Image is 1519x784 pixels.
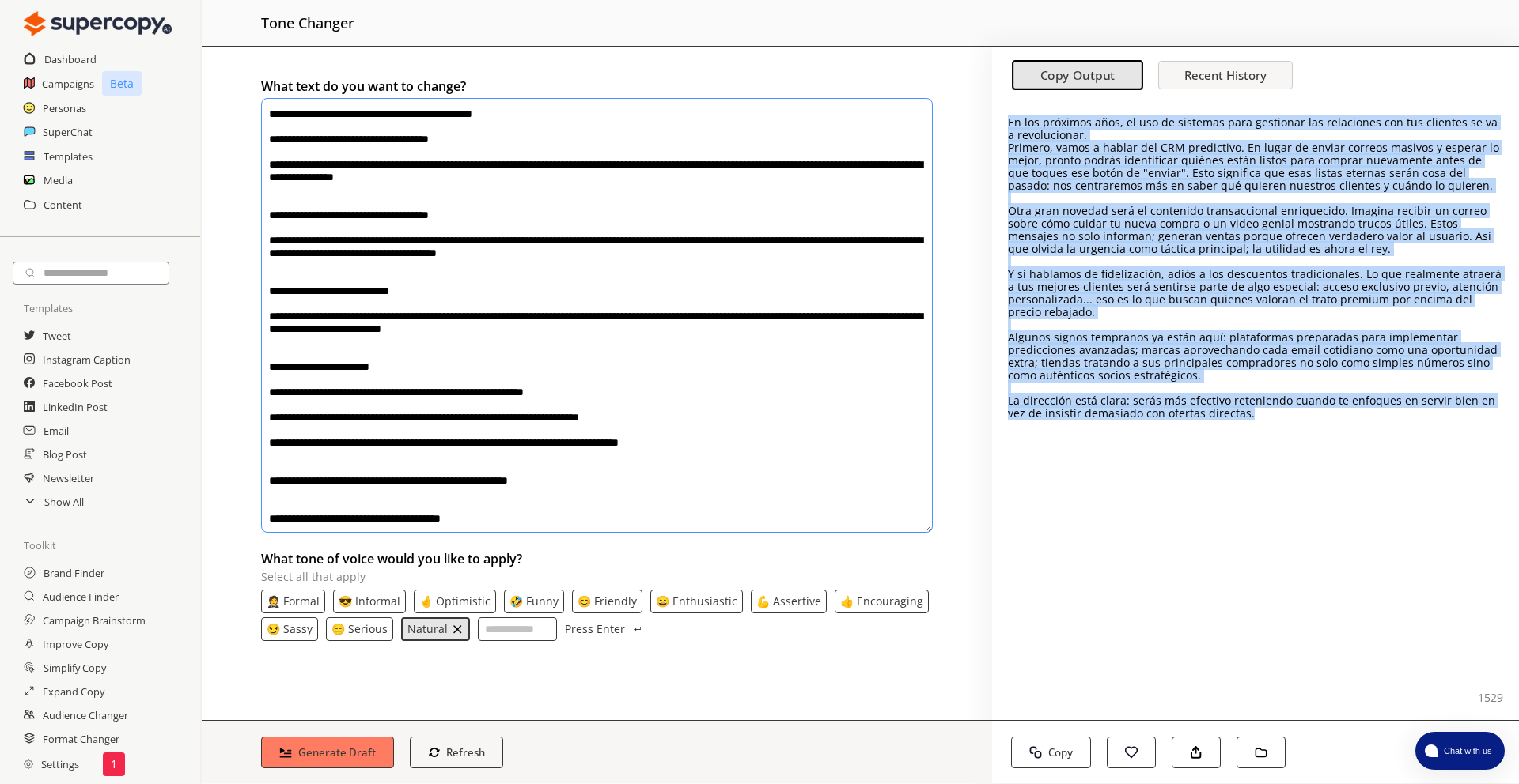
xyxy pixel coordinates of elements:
img: Close [24,8,172,40]
p: Press Enter [565,623,625,635]
button: 😊 Friendly [578,595,637,608]
a: Instagram Caption [43,348,131,371]
a: Improve Copy [43,632,108,656]
button: atlas-launcher [1415,732,1505,770]
textarea: textarea-textarea [261,98,933,533]
a: Expand Copy [43,680,104,703]
a: Show All [44,490,84,514]
a: Audience Finder [43,585,119,609]
button: 😏 Sassy [267,623,313,635]
button: 💪 Assertive [756,595,821,608]
button: 🤞 Optimistic [419,595,491,608]
img: Close [24,759,33,769]
a: LinkedIn Post [43,395,108,419]
p: 1529 [1478,692,1503,704]
p: Primero, vamos a hablar del CRM predictivo. En lugar de enviar correos masivos y esperar lo mejor... [1008,141,1503,192]
b: Refresh [446,745,485,759]
p: Algunos signos tempranos ya están aquí: plataformas preparadas para implementar predicciones avan... [1008,331,1503,382]
img: Press Enter [633,627,642,631]
button: Press Enter Press Enter [565,617,644,641]
a: Audience Changer [43,703,128,727]
p: Y si hablamos de fidelización, adiós a los descuentos tradicionales. Lo que realmente atraerá a t... [1008,268,1503,318]
img: delete [451,623,464,635]
a: Templates [44,145,93,168]
p: La dirección está clara: serás más efectivo reteniendo cuando te enfoques en servir bien en vez d... [1008,394,1503,420]
button: Recent History [1158,61,1293,89]
a: Facebook Post [43,371,112,395]
button: Natural [407,623,448,635]
button: 🤣 Funny [509,595,559,608]
a: Content [44,193,82,217]
p: Beta [102,71,142,96]
a: Tweet [43,324,71,348]
p: 1 [111,758,117,771]
button: 😄 Enthusiastic [656,595,737,608]
div: tone-text-list [261,590,933,641]
button: remove Natural [451,623,464,635]
button: 🤵 Formal [267,595,320,608]
button: Copy [1011,737,1091,768]
span: Chat with us [1438,744,1495,757]
p: En los próximos años, el uso de sistemas para gestionar las relaciones con tus clientes se va a r... [1008,116,1503,141]
b: Copy Output [1040,67,1116,84]
button: 👍 Encouraging [840,595,923,608]
b: Generate Draft [298,745,376,759]
button: Copy Output [1012,61,1143,91]
a: Personas [43,96,86,120]
input: tone-input [478,617,557,641]
a: Campaigns [42,72,94,96]
a: Newsletter [43,466,94,490]
h2: What text do you want to change? [261,74,933,98]
button: 😎 Informal [339,595,400,608]
p: Otra gran novedad será el contenido transaccional enriquecido. Imagina recibir un correo sobre có... [1008,205,1503,255]
p: Select all that apply [261,571,933,583]
b: Recent History [1184,67,1267,83]
a: Email [44,419,69,443]
b: Copy [1048,745,1073,759]
a: SuperChat [43,120,93,144]
a: Brand Finder [44,561,104,585]
a: Format Changer [43,727,119,751]
button: Refresh [410,737,504,768]
h2: tone changer [261,8,354,38]
a: Campaign Brainstorm [43,609,146,632]
a: Blog Post [43,443,87,466]
a: Media [44,168,73,192]
a: Simplify Copy [44,656,106,680]
button: Generate Draft [261,737,394,768]
a: Dashboard [44,47,97,71]
p: 😑 Serious [331,623,388,635]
